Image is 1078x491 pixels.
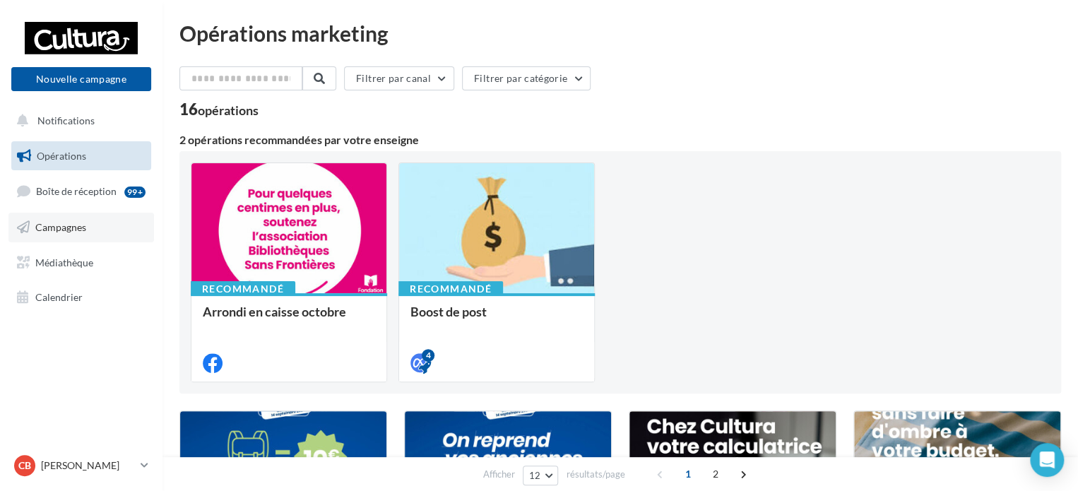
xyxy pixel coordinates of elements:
button: Nouvelle campagne [11,67,151,91]
div: Opérations marketing [179,23,1061,44]
div: opérations [198,104,259,117]
p: [PERSON_NAME] [41,459,135,473]
span: 12 [529,470,541,481]
a: Boîte de réception99+ [8,176,154,206]
span: Notifications [37,114,95,126]
span: 2 [704,463,727,485]
span: Calendrier [35,291,83,303]
button: Filtrer par canal [344,66,454,90]
a: CB [PERSON_NAME] [11,452,151,479]
span: résultats/page [566,468,624,481]
a: Opérations [8,141,154,171]
div: Open Intercom Messenger [1030,443,1064,477]
div: Recommandé [398,281,503,297]
span: Afficher [483,468,515,481]
a: Médiathèque [8,248,154,278]
div: 99+ [124,187,146,198]
button: 12 [523,466,559,485]
button: Notifications [8,106,148,136]
button: Filtrer par catégorie [462,66,591,90]
a: Calendrier [8,283,154,312]
a: Campagnes [8,213,154,242]
div: 4 [422,349,434,362]
span: Campagnes [35,221,86,233]
div: Boost de post [410,304,583,333]
div: 2 opérations recommandées par votre enseigne [179,134,1061,146]
span: Médiathèque [35,256,93,268]
span: CB [18,459,31,473]
span: Boîte de réception [36,185,117,197]
div: 16 [179,102,259,117]
div: Recommandé [191,281,295,297]
span: 1 [677,463,699,485]
div: Arrondi en caisse octobre [203,304,375,333]
span: Opérations [37,150,86,162]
